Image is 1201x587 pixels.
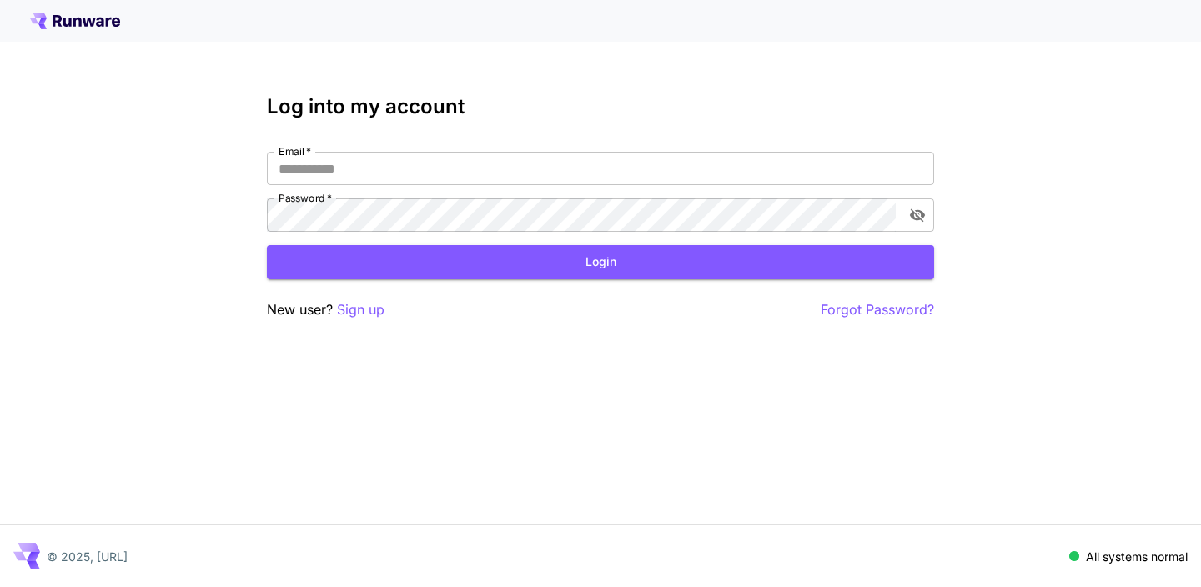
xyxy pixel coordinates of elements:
h3: Log into my account [267,95,934,118]
button: Sign up [337,299,384,320]
p: All systems normal [1086,548,1188,565]
button: Login [267,245,934,279]
label: Email [279,144,311,158]
p: © 2025, [URL] [47,548,128,565]
p: New user? [267,299,384,320]
label: Password [279,191,332,205]
button: toggle password visibility [902,200,932,230]
button: Forgot Password? [821,299,934,320]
